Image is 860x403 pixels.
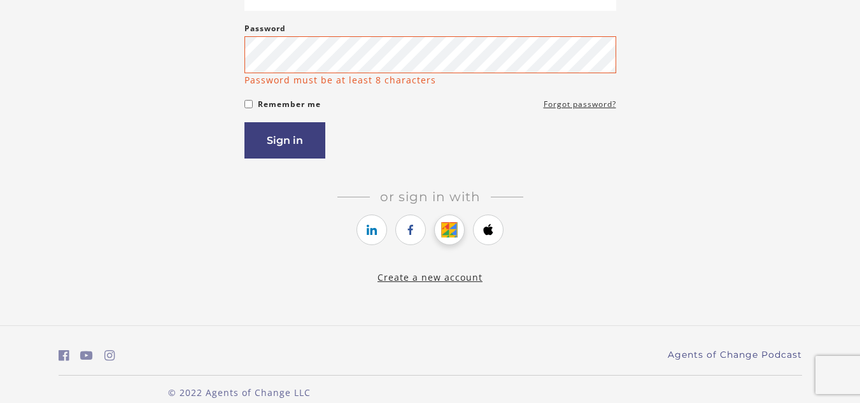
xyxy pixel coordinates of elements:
a: https://courses.thinkific.com/users/auth/google?ss%5Breferral%5D=&ss%5Buser_return_to%5D=&ss%5Bvi... [434,215,465,245]
a: https://courses.thinkific.com/users/auth/facebook?ss%5Breferral%5D=&ss%5Buser_return_to%5D=&ss%5B... [395,215,426,245]
a: Create a new account [377,271,483,283]
p: Password must be at least 8 characters [244,73,436,87]
a: https://courses.thinkific.com/users/auth/linkedin?ss%5Breferral%5D=&ss%5Buser_return_to%5D=&ss%5B... [356,215,387,245]
label: Password [244,21,286,36]
a: https://courses.thinkific.com/users/auth/apple?ss%5Breferral%5D=&ss%5Buser_return_to%5D=&ss%5Bvis... [473,215,504,245]
i: https://www.youtube.com/c/AgentsofChangeTestPrepbyMeaganMitchell (Open in a new window) [80,350,93,362]
i: https://www.facebook.com/groups/aswbtestprep (Open in a new window) [59,350,69,362]
button: Sign in [244,122,325,159]
a: Forgot password? [544,97,616,112]
p: © 2022 Agents of Change LLC [59,386,420,399]
label: Remember me [258,97,321,112]
a: https://www.youtube.com/c/AgentsofChangeTestPrepbyMeaganMitchell (Open in a new window) [80,346,93,365]
span: Or sign in with [370,189,491,204]
a: https://www.instagram.com/agentsofchangeprep/ (Open in a new window) [104,346,115,365]
a: https://www.facebook.com/groups/aswbtestprep (Open in a new window) [59,346,69,365]
i: https://www.instagram.com/agentsofchangeprep/ (Open in a new window) [104,350,115,362]
a: Agents of Change Podcast [668,348,802,362]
